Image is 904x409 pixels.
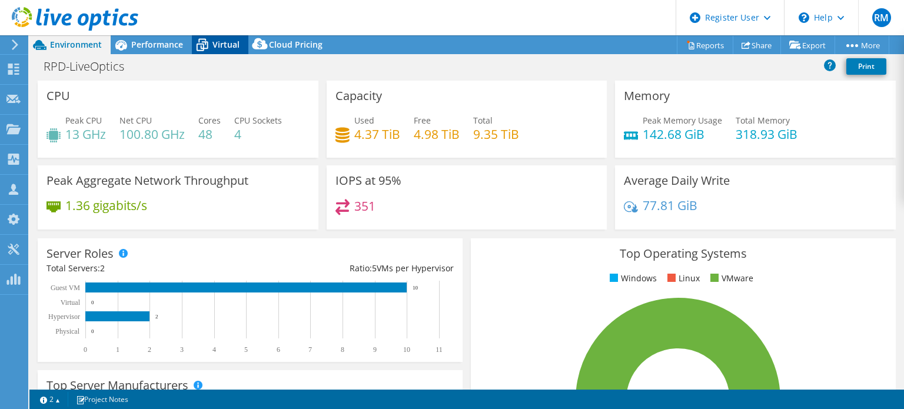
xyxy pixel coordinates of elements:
[65,199,147,212] h4: 1.36 gigabits/s
[835,36,889,54] a: More
[664,272,700,285] li: Linux
[198,128,221,141] h4: 48
[372,262,377,274] span: 5
[48,312,80,321] text: Hypervisor
[244,345,248,354] text: 5
[624,174,730,187] h3: Average Daily Write
[436,345,443,354] text: 11
[91,328,94,334] text: 0
[46,89,70,102] h3: CPU
[212,39,240,50] span: Virtual
[46,379,188,392] h3: Top Server Manufacturers
[65,115,102,126] span: Peak CPU
[46,174,248,187] h3: Peak Aggregate Network Throughput
[643,128,722,141] h4: 142.68 GiB
[413,285,418,291] text: 10
[51,284,80,292] text: Guest VM
[736,128,797,141] h4: 318.93 GiB
[335,174,401,187] h3: IOPS at 95%
[46,262,250,275] div: Total Servers:
[799,12,809,23] svg: \n
[733,36,781,54] a: Share
[155,314,158,320] text: 2
[269,39,323,50] span: Cloud Pricing
[50,39,102,50] span: Environment
[119,115,152,126] span: Net CPU
[707,272,753,285] li: VMware
[131,39,183,50] span: Performance
[341,345,344,354] text: 8
[607,272,657,285] li: Windows
[414,115,431,126] span: Free
[212,345,216,354] text: 4
[335,89,382,102] h3: Capacity
[277,345,280,354] text: 6
[373,345,377,354] text: 9
[116,345,119,354] text: 1
[473,128,519,141] h4: 9.35 TiB
[354,128,400,141] h4: 4.37 TiB
[84,345,87,354] text: 0
[119,128,185,141] h4: 100.80 GHz
[65,128,106,141] h4: 13 GHz
[846,58,886,75] a: Print
[308,345,312,354] text: 7
[38,60,142,73] h1: RPD-LiveOptics
[55,327,79,335] text: Physical
[354,199,375,212] h4: 351
[46,247,114,260] h3: Server Roles
[180,345,184,354] text: 3
[250,262,454,275] div: Ratio: VMs per Hypervisor
[643,199,697,212] h4: 77.81 GiB
[148,345,151,354] text: 2
[872,8,891,27] span: RM
[198,115,221,126] span: Cores
[68,392,137,407] a: Project Notes
[32,392,68,407] a: 2
[234,128,282,141] h4: 4
[91,300,94,305] text: 0
[736,115,790,126] span: Total Memory
[624,89,670,102] h3: Memory
[234,115,282,126] span: CPU Sockets
[354,115,374,126] span: Used
[414,128,460,141] h4: 4.98 TiB
[780,36,835,54] a: Export
[61,298,81,307] text: Virtual
[403,345,410,354] text: 10
[473,115,493,126] span: Total
[480,247,887,260] h3: Top Operating Systems
[643,115,722,126] span: Peak Memory Usage
[100,262,105,274] span: 2
[677,36,733,54] a: Reports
